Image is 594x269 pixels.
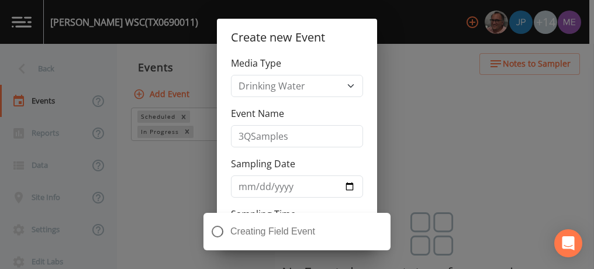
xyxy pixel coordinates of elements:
[217,19,377,56] h2: Create new Event
[203,213,391,250] div: Creating Field Event
[231,207,296,221] label: Sampling Time
[231,106,284,120] label: Event Name
[231,56,281,70] label: Media Type
[231,157,295,171] label: Sampling Date
[554,229,582,257] div: Open Intercom Messenger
